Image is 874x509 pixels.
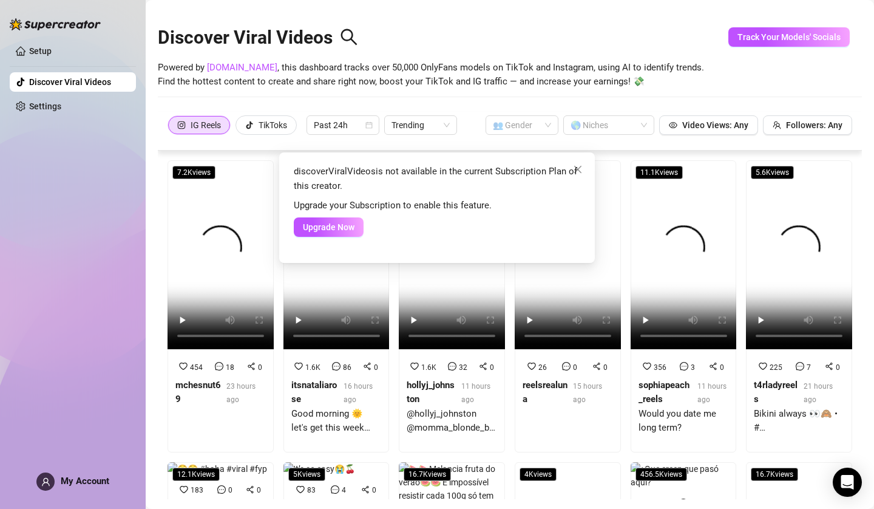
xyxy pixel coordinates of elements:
[294,166,577,191] span: discoverViralVideos is not available in the current Subscription Plan of this creator.
[833,468,862,497] div: Open Intercom Messenger
[303,222,354,232] span: Upgrade Now
[568,160,588,179] button: Close
[573,165,583,174] span: close
[568,165,588,174] span: Close
[294,217,364,237] button: Upgrade Now
[294,200,492,211] span: Upgrade your Subscription to enable this feature.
